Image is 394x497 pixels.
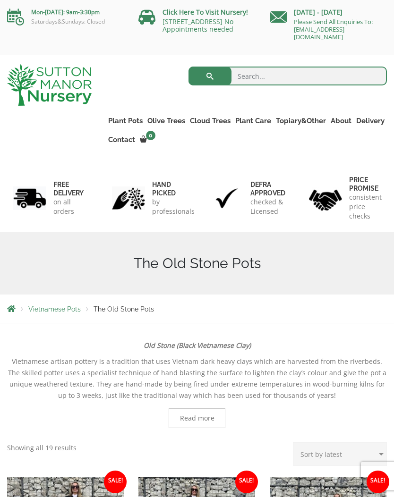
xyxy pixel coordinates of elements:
a: Plant Care [233,114,274,127]
span: The Old Stone Pots [94,305,154,313]
a: Vietnamese Pots [28,305,81,313]
p: [DATE] - [DATE] [270,7,387,18]
p: Vietnamese artisan pottery is a tradition that uses Vietnam dark heavy clays which are harvested ... [7,356,387,401]
img: logo [7,64,92,106]
span: Sale! [104,471,127,493]
a: 0 [137,133,158,146]
span: Sale! [235,471,258,493]
a: Delivery [354,114,387,127]
img: 4.jpg [309,184,342,212]
a: Click Here To Visit Nursery! [163,8,248,17]
span: 0 [146,131,155,140]
img: 1.jpg [13,186,46,211]
p: checked & Licensed [250,197,285,216]
a: Contact [106,133,137,146]
input: Search... [188,67,387,85]
h1: The Old Stone Pots [7,255,387,272]
a: [STREET_ADDRESS] No Appointments needed [163,17,233,34]
p: Saturdays&Sundays: Closed [7,18,124,25]
a: Olive Trees [145,114,188,127]
a: Topiary&Other [274,114,328,127]
a: Cloud Trees [188,114,233,127]
select: Shop order [293,442,387,466]
p: Mon-[DATE]: 9am-3:30pm [7,7,124,18]
h6: hand picked [152,180,195,197]
p: Showing all 19 results [7,442,77,454]
strong: Old Stone (Black Vietnamese Clay) [144,341,251,350]
span: Read more [180,415,214,421]
p: by professionals [152,197,195,216]
a: Please Send All Enquiries To: [EMAIL_ADDRESS][DOMAIN_NAME] [294,17,373,41]
img: 3.jpg [210,186,243,211]
a: About [328,114,354,127]
a: Plant Pots [106,114,145,127]
p: on all orders [53,197,86,216]
span: Sale! [367,471,389,493]
h6: Price promise [349,176,382,193]
nav: Breadcrumbs [7,305,387,312]
h6: FREE DELIVERY [53,180,86,197]
h6: Defra approved [250,180,285,197]
p: consistent price checks [349,193,382,221]
img: 2.jpg [112,186,145,211]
